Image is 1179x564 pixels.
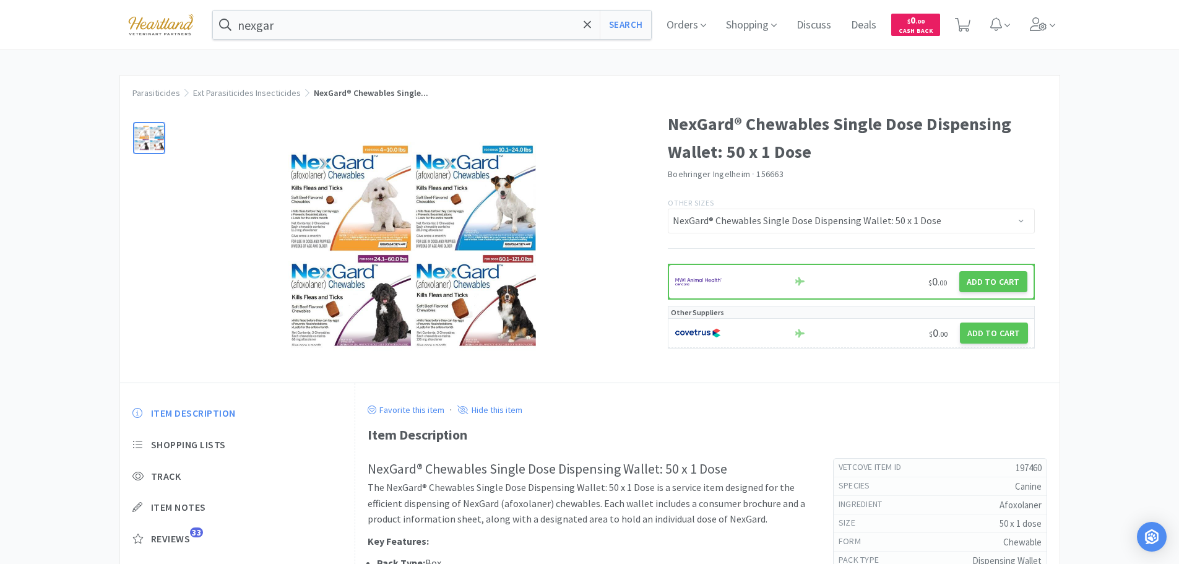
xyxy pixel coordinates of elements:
[600,11,651,39] button: Search
[151,501,206,514] span: Item Notes
[368,535,429,547] strong: Key Features:
[368,424,1047,446] div: Item Description
[752,168,754,180] span: ·
[871,536,1042,549] h5: Chewable
[839,480,880,492] h6: Species
[839,498,892,511] h6: ingredient
[839,517,865,529] h6: size
[368,480,808,527] p: The NexGard® Chewables Single Dose Dispensing Wallet: 50 x 1 Dose is a service item designed for ...
[1137,522,1167,552] div: Open Intercom Messenger
[213,11,652,39] input: Search by item, sku, manufacturer, ingredient, size...
[865,517,1042,530] h5: 50 x 1 dose
[756,168,784,180] span: 156663
[928,274,947,289] span: 0
[929,326,948,340] span: 0
[668,168,750,180] a: Boehringer Ingelheim
[792,20,836,31] a: Discuss
[675,324,721,342] img: 77fca1acd8b6420a9015268ca798ef17_1.png
[938,329,948,339] span: . 00
[671,306,724,318] p: Other Suppliers
[368,458,808,480] h2: NexGard® Chewables Single Dose Dispensing Wallet: 50 x 1 Dose
[846,20,881,31] a: Deals
[450,402,452,418] div: ·
[132,87,180,98] a: Parasiticides
[376,404,444,415] p: Favorite this item
[929,329,933,339] span: $
[911,461,1041,474] h5: 197460
[839,536,871,548] h6: form
[190,527,203,537] span: 33
[959,271,1027,292] button: Add to Cart
[928,278,932,287] span: $
[668,197,1035,209] p: Other Sizes
[675,272,722,291] img: f6b2451649754179b5b4e0c70c3f7cb0_2.png
[892,498,1042,511] h5: Afoxolaner
[907,14,925,26] span: 0
[288,123,536,370] img: 03f798e8ad014a8fb8e58a92176fe876_172912.jpeg
[839,461,912,474] h6: Vetcove Item Id
[469,404,522,415] p: Hide this item
[314,87,428,98] span: NexGard® Chewables Single...
[938,278,947,287] span: . 00
[960,323,1028,344] button: Add to Cart
[151,532,191,545] span: Reviews
[193,87,301,98] a: Ext Parasiticides Insecticides
[891,8,940,41] a: $0.00Cash Back
[915,17,925,25] span: . 00
[880,480,1042,493] h5: Canine
[899,28,933,36] span: Cash Back
[119,7,202,41] img: cad7bdf275c640399d9c6e0c56f98fd2_10.png
[668,110,1035,166] h1: NexGard® Chewables Single Dose Dispensing Wallet: 50 x 1 Dose
[151,470,181,483] span: Track
[151,438,226,451] span: Shopping Lists
[907,17,910,25] span: $
[151,407,236,420] span: Item Description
